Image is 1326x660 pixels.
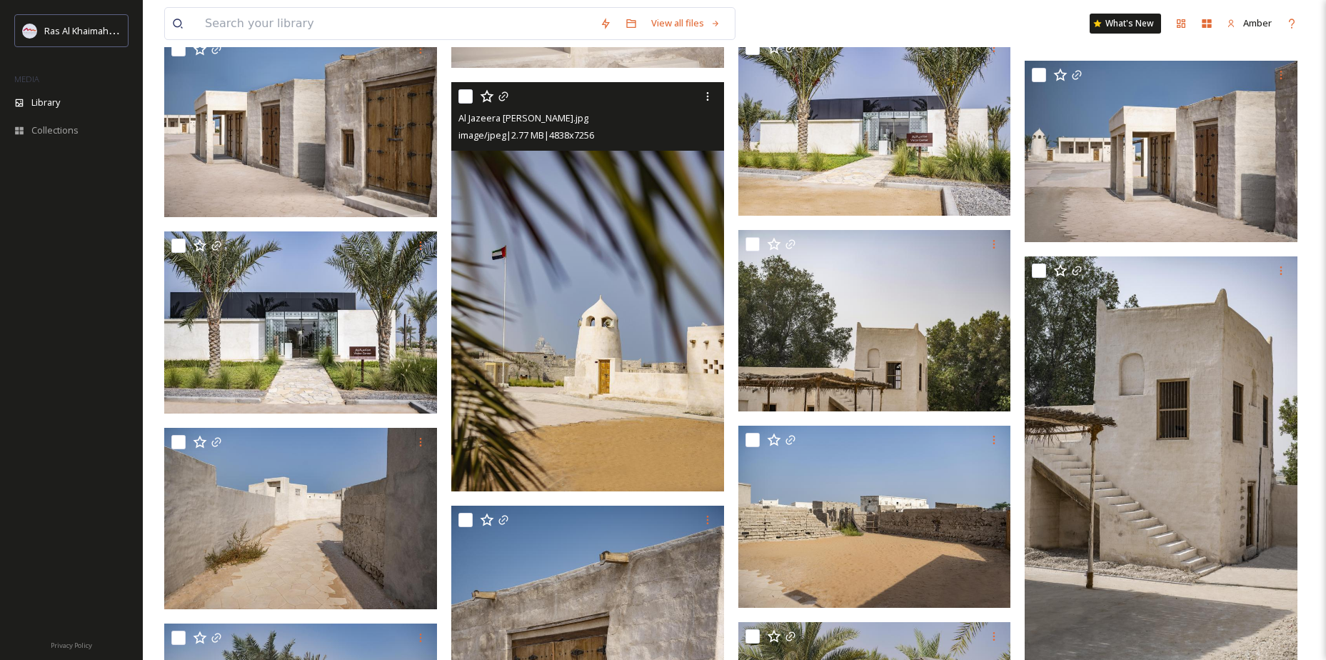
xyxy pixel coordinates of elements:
[31,96,60,109] span: Library
[738,34,1011,216] img: Al Jazeera Al Hamra.jpg
[644,9,728,37] a: View all files
[458,129,594,141] span: image/jpeg | 2.77 MB | 4838 x 7256
[164,428,437,610] img: Al Jazeera Al Hamra.jpg
[738,230,1011,412] img: Al Jazeera Al Hamra.jpg
[51,641,92,650] span: Privacy Policy
[1090,14,1161,34] a: What's New
[1243,16,1272,29] span: Amber
[458,111,588,124] span: Al Jazeera [PERSON_NAME].jpg
[164,35,437,217] img: Al Jazeera Al Hamra.jpg
[23,24,37,38] img: Logo_RAKTDA_RGB-01.png
[451,82,724,491] img: Al Jazeera Al Hamra.jpg
[44,24,246,37] span: Ras Al Khaimah Tourism Development Authority
[198,8,593,39] input: Search your library
[51,636,92,653] a: Privacy Policy
[164,231,437,414] img: Al Jazeera Al Hamra.jpg
[14,74,39,84] span: MEDIA
[1220,9,1279,37] a: Amber
[1025,61,1297,243] img: Al Jazeera Al Hamra.jpg
[738,426,1011,608] img: Al Jazeera Al Hamra.jpg
[31,124,79,137] span: Collections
